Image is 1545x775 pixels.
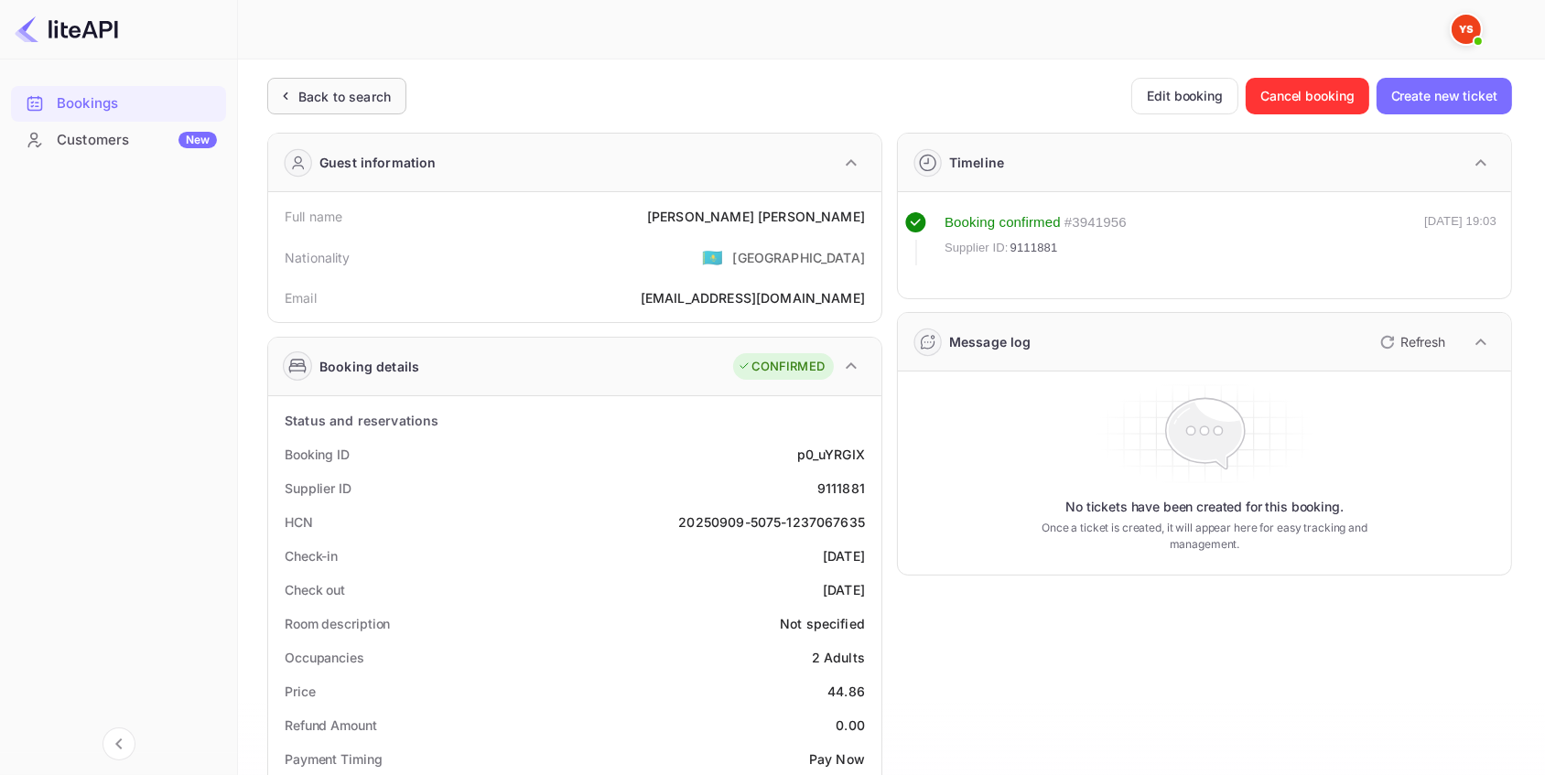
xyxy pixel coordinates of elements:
[285,512,313,532] div: HCN
[823,580,865,599] div: [DATE]
[285,546,338,565] div: Check-in
[780,614,865,633] div: Not specified
[11,123,226,156] a: CustomersNew
[1424,212,1496,265] div: [DATE] 19:03
[1131,78,1238,114] button: Edit booking
[285,479,351,498] div: Supplier ID
[1369,328,1453,357] button: Refresh
[647,207,865,226] div: [PERSON_NAME] [PERSON_NAME]
[285,648,364,667] div: Occupancies
[732,248,865,267] div: [GEOGRAPHIC_DATA]
[1400,332,1445,351] p: Refresh
[298,87,391,106] div: Back to search
[178,132,217,148] div: New
[285,614,390,633] div: Room description
[57,93,217,114] div: Bookings
[945,212,1061,233] div: Booking confirmed
[678,512,865,532] div: 20250909-5075-1237067635
[797,445,865,464] div: p0_uYRGIX
[285,580,345,599] div: Check out
[809,749,865,769] div: Pay Now
[15,15,118,44] img: LiteAPI logo
[1064,212,1127,233] div: # 3941956
[285,288,317,307] div: Email
[702,241,723,274] span: United States
[1065,498,1344,516] p: No tickets have been created for this booking.
[817,479,865,498] div: 9111881
[836,716,865,735] div: 0.00
[945,239,1009,257] span: Supplier ID:
[812,648,865,667] div: 2 Adults
[1452,15,1481,44] img: Yandex Support
[949,332,1032,351] div: Message log
[1246,78,1369,114] button: Cancel booking
[285,749,383,769] div: Payment Timing
[319,153,437,172] div: Guest information
[285,682,316,701] div: Price
[285,445,350,464] div: Booking ID
[1377,78,1512,114] button: Create new ticket
[1010,239,1058,257] span: 9111881
[285,248,351,267] div: Nationality
[285,411,438,430] div: Status and reservations
[738,358,825,376] div: CONFIRMED
[285,207,342,226] div: Full name
[57,130,217,151] div: Customers
[319,357,419,376] div: Booking details
[823,546,865,565] div: [DATE]
[641,288,865,307] div: [EMAIL_ADDRESS][DOMAIN_NAME]
[949,153,1004,172] div: Timeline
[285,716,377,735] div: Refund Amount
[1040,520,1369,553] p: Once a ticket is created, it will appear here for easy tracking and management.
[11,86,226,122] div: Bookings
[11,86,226,120] a: Bookings
[11,123,226,158] div: CustomersNew
[103,727,135,760] button: Collapse navigation
[827,682,865,701] div: 44.86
